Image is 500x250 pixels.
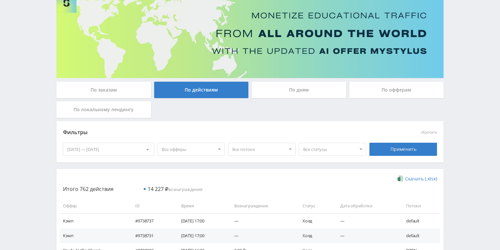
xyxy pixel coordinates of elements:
a: Скачать (.xlsx) [398,176,437,182]
div: По локальному лендингу [56,101,151,118]
div: Фильтры [63,128,343,137]
span: Скачать (.xlsx) [405,176,437,181]
td: [DATE] 17:00 [175,228,228,243]
td: Дата обработки [334,198,400,213]
td: Холд [296,213,334,228]
span: Все потоки [232,143,285,156]
button: сбросить [421,130,437,135]
div: По заказам [56,82,151,98]
td: Кэмп [60,213,129,228]
td: — [228,213,296,228]
td: Время [175,198,228,213]
td: ID [129,198,175,213]
td: Холд [296,228,334,243]
td: Потоки [400,198,440,213]
div: По офферам [349,82,444,98]
td: default [400,213,440,228]
div: По дням [252,82,346,98]
td: Вознаграждение [228,198,296,213]
td: — [334,213,400,228]
div: [DATE] — [DATE] [63,143,154,156]
span: 14 227 ₽ [148,185,168,193]
span: Все офферы [162,143,215,156]
span: Итого 762 действия [63,185,114,193]
td: default [400,228,440,243]
td: Оффер [60,198,129,213]
td: Кэмп [60,228,129,243]
span: вознаграждения [148,186,202,192]
img: xlsx [398,175,403,182]
td: [DATE] 17:00 [175,213,228,228]
div: По действиям [154,82,249,98]
div: Применить [369,143,437,156]
span: Все статусы [303,143,356,156]
td: — [228,228,296,243]
td: — [334,228,400,243]
td: #9738731 [129,228,175,243]
td: Статус [296,198,334,213]
td: #9738737 [129,213,175,228]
